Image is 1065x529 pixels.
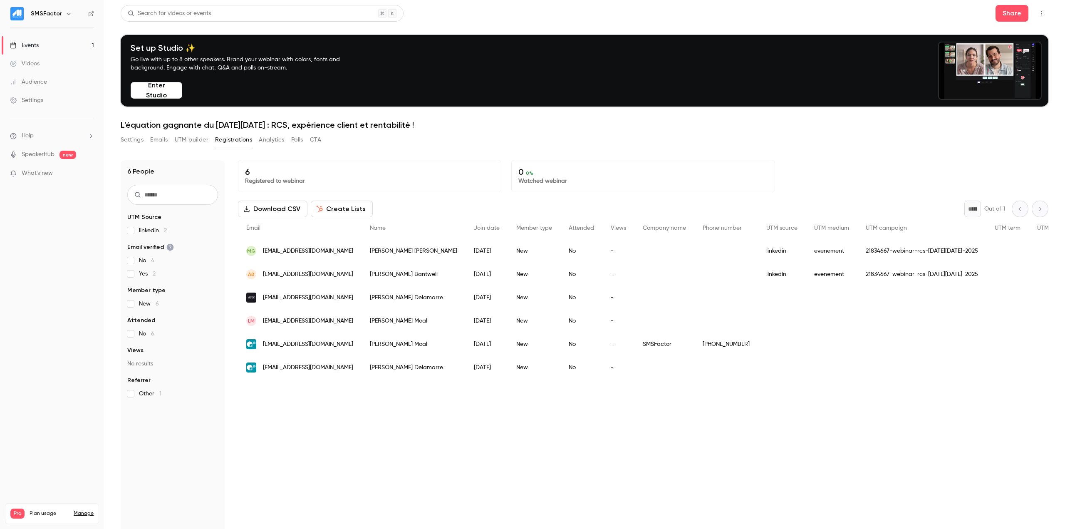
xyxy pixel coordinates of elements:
[466,263,508,286] div: [DATE]
[10,78,47,86] div: Audience
[127,286,166,295] span: Member type
[259,133,285,147] button: Analytics
[246,293,256,303] img: kedgebs.com
[602,239,634,263] div: -
[10,96,43,104] div: Settings
[156,301,159,307] span: 6
[611,225,626,231] span: Views
[30,510,69,517] span: Plan usage
[996,5,1028,22] button: Share
[602,356,634,379] div: -
[139,300,159,308] span: New
[215,133,252,147] button: Registrations
[139,390,161,398] span: Other
[526,170,533,176] span: 0 %
[127,213,218,398] section: facet-groups
[560,309,602,333] div: No
[766,225,798,231] span: UTM source
[247,247,255,255] span: MG
[248,317,255,325] span: LM
[10,60,40,68] div: Videos
[602,263,634,286] div: -
[150,133,168,147] button: Emails
[246,363,256,373] img: commify.com
[602,333,634,356] div: -
[508,333,560,356] div: New
[602,286,634,309] div: -
[466,239,508,263] div: [DATE]
[362,356,466,379] div: [PERSON_NAME] Delamarre
[518,167,768,177] p: 0
[127,213,161,221] span: UTM Source
[139,256,154,265] span: No
[634,333,694,356] div: SMSFactor
[121,133,144,147] button: Settings
[758,263,806,286] div: linkedin
[806,263,857,286] div: evenement
[263,247,353,256] span: [EMAIL_ADDRESS][DOMAIN_NAME]
[560,333,602,356] div: No
[164,228,167,233] span: 2
[857,239,986,263] div: 21834667-webinar-rcs-[DATE][DATE]-2025
[159,391,161,397] span: 1
[806,239,857,263] div: evenement
[362,263,466,286] div: [PERSON_NAME] Bantwell
[516,225,552,231] span: Member type
[362,333,466,356] div: [PERSON_NAME] Moal
[151,331,154,337] span: 6
[128,9,211,18] div: Search for videos or events
[508,286,560,309] div: New
[560,356,602,379] div: No
[857,263,986,286] div: 21834667-webinar-rcs-[DATE][DATE]-2025
[466,356,508,379] div: [DATE]
[248,271,255,278] span: AB
[10,132,94,140] li: help-dropdown-opener
[311,201,373,217] button: Create Lists
[245,177,494,185] p: Registered to webinar
[127,316,155,325] span: Attended
[508,309,560,333] div: New
[139,270,156,278] span: Yes
[175,133,208,147] button: UTM builder
[245,167,494,177] p: 6
[127,166,154,176] h1: 6 People
[758,239,806,263] div: linkedin
[151,258,154,263] span: 4
[121,120,1048,130] h1: L'équation gagnante du [DATE][DATE] : RCS, expérience client et rentabilité !
[22,169,53,178] span: What's new
[59,151,76,159] span: new
[10,41,39,50] div: Events
[127,376,151,385] span: Referrer
[263,317,353,325] span: [EMAIL_ADDRESS][DOMAIN_NAME]
[474,225,500,231] span: Join date
[310,133,321,147] button: CTA
[466,286,508,309] div: [DATE]
[560,239,602,263] div: No
[246,225,260,231] span: Email
[131,82,182,99] button: Enter Studio
[569,225,594,231] span: Attended
[643,225,686,231] span: Company name
[508,356,560,379] div: New
[139,330,154,338] span: No
[22,132,34,140] span: Help
[694,333,758,356] div: [PHONE_NUMBER]
[131,55,359,72] p: Go live with up to 8 other speakers. Brand your webinar with colors, fonts and background. Engage...
[263,270,353,279] span: [EMAIL_ADDRESS][DOMAIN_NAME]
[814,225,849,231] span: UTM medium
[560,286,602,309] div: No
[246,339,256,349] img: commify.com
[560,263,602,286] div: No
[466,309,508,333] div: [DATE]
[508,239,560,263] div: New
[995,225,1020,231] span: UTM term
[10,7,24,20] img: SMSFactor
[127,360,218,368] p: No results
[139,226,167,235] span: linkedin
[984,205,1005,213] p: Out of 1
[22,150,54,159] a: SpeakerHub
[362,309,466,333] div: [PERSON_NAME] Moal
[370,225,386,231] span: Name
[127,346,144,355] span: Views
[263,293,353,302] span: [EMAIL_ADDRESS][DOMAIN_NAME]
